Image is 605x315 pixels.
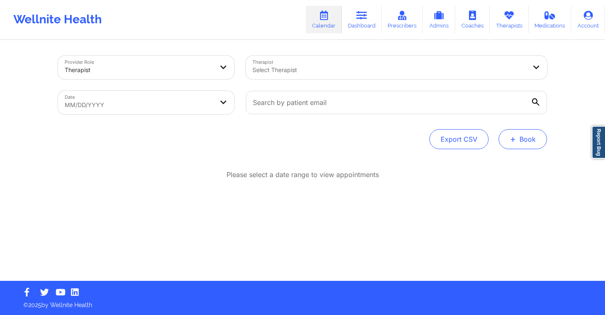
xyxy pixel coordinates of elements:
p: © 2025 by Wellnite Health [18,295,587,309]
span: + [510,137,516,141]
a: Report Bug [592,126,605,159]
a: Therapists [490,6,529,33]
a: Account [571,6,605,33]
input: Search by patient email [246,91,547,114]
a: Admins [423,6,455,33]
a: Dashboard [342,6,382,33]
button: Export CSV [429,129,489,149]
p: Please select a date range to view appointments [227,170,379,180]
a: Coaches [455,6,490,33]
div: Therapist [65,61,213,79]
button: +Book [499,129,547,149]
a: Calendar [306,6,342,33]
a: Medications [529,6,572,33]
a: Prescribers [382,6,423,33]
